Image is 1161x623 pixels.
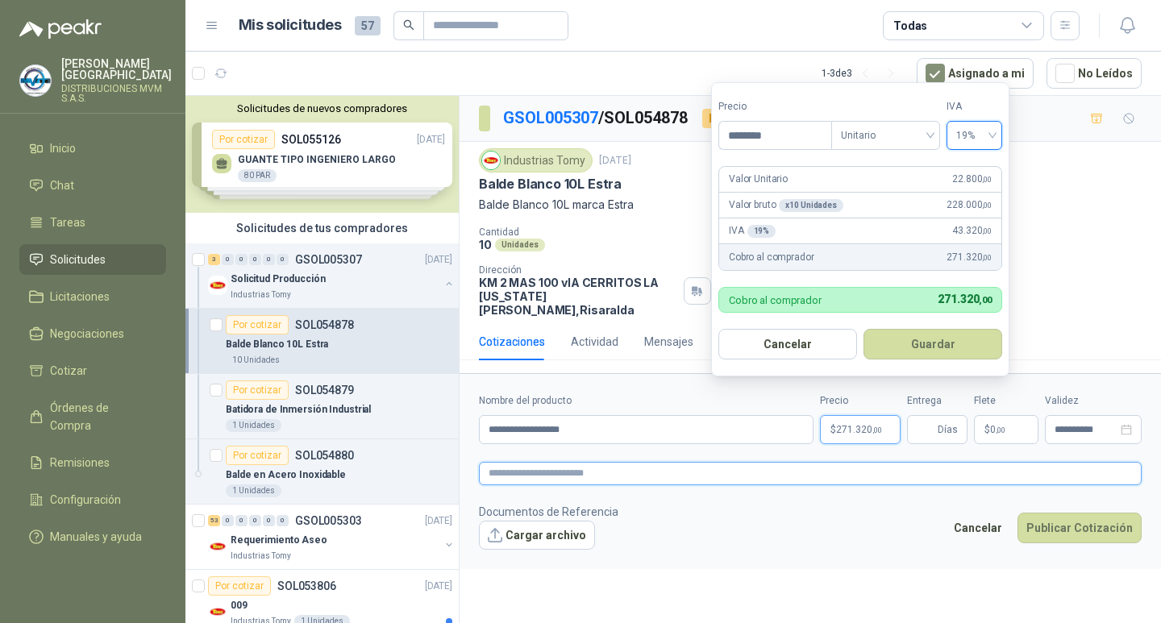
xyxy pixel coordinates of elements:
button: Cargar archivo [479,521,595,550]
div: x 10 Unidades [779,199,843,212]
a: Por cotizarSOL054878Balde Blanco 10L Estra10 Unidades [185,309,459,374]
p: Balde Blanco 10L marca Estra [479,196,1142,214]
div: 0 [222,254,234,265]
a: 3 0 0 0 0 0 GSOL005307[DATE] Company LogoSolicitud ProducciónIndustrias Tomy [208,250,456,301]
p: $271.320,00 [820,415,901,444]
div: Unidades [495,239,545,251]
p: Valor Unitario [729,172,788,187]
div: Todas [893,17,927,35]
button: Guardar [863,329,1002,359]
p: Industrias Tomy [231,289,291,301]
a: Solicitudes [19,244,166,275]
span: Licitaciones [50,288,110,305]
div: Mensajes [644,333,693,351]
span: Cotizar [50,362,87,380]
p: SOL053806 [277,580,336,592]
p: SOL054879 [295,384,354,396]
span: Chat [50,177,74,194]
div: Por cotizar [226,315,289,334]
span: 19% [956,123,992,147]
div: Cotizaciones [479,333,545,351]
p: Balde Blanco 10L Estra [226,337,328,352]
span: ,00 [982,201,992,210]
div: Por cotizar [702,109,776,128]
span: 271.320 [938,293,992,305]
span: ,00 [872,426,882,434]
span: Configuración [50,491,121,509]
span: Solicitudes [50,251,106,268]
label: Precio [820,393,901,409]
span: 271.320 [836,425,882,434]
div: 0 [235,515,248,526]
p: Balde Blanco 10L Estra [479,176,622,193]
a: Órdenes de Compra [19,392,166,441]
div: Por cotizar [226,446,289,465]
p: [DATE] [599,153,631,168]
a: Configuración [19,484,166,515]
a: Remisiones [19,447,166,478]
button: Cancelar [945,513,1011,543]
p: IVA [729,223,776,239]
label: Nombre del producto [479,393,814,409]
p: Cantidad [479,226,711,238]
span: ,00 [982,226,992,235]
div: 53 [208,515,220,526]
p: Valor bruto [729,197,843,213]
label: Entrega [907,393,967,409]
div: Por cotizar [226,380,289,400]
button: Solicitudes de nuevos compradores [192,102,452,114]
p: Balde en Acero Inoxidable [226,467,346,483]
p: SOL054880 [295,450,354,461]
span: Tareas [50,214,85,231]
img: Company Logo [20,65,51,96]
button: Publicar Cotización [1017,513,1142,543]
img: Company Logo [208,602,227,621]
label: Validez [1045,393,1142,409]
p: 10 [479,238,492,251]
h1: Mis solicitudes [239,14,342,37]
div: 0 [249,515,261,526]
img: Company Logo [208,276,227,295]
a: Tareas [19,207,166,238]
p: GSOL005303 [295,515,362,526]
p: [DATE] [425,513,452,529]
div: 0 [263,515,275,526]
span: Remisiones [50,454,110,471]
label: Flete [974,393,1038,409]
p: Requerimiento Aseo [231,533,327,548]
span: Días [938,416,958,443]
p: Industrias Tomy [231,550,291,563]
img: Company Logo [482,152,500,169]
p: Batidora de Inmersión Industrial [226,402,371,417]
a: Inicio [19,133,166,164]
span: search [403,19,414,31]
span: Negociaciones [50,325,124,343]
p: 009 [231,598,248,613]
p: / SOL054878 [503,106,689,131]
div: 1 - 3 de 3 [822,60,904,86]
span: 228.000 [947,197,992,213]
span: 271.320 [947,250,992,265]
span: Unitario [841,123,930,147]
span: 22.800 [952,172,992,187]
p: [PERSON_NAME] [GEOGRAPHIC_DATA] [61,58,172,81]
span: Manuales y ayuda [50,528,142,546]
img: Logo peakr [19,19,102,39]
div: 0 [235,254,248,265]
button: Asignado a mi [917,58,1034,89]
span: 43.320 [952,223,992,239]
div: 3 [208,254,220,265]
button: Cancelar [718,329,857,359]
label: Precio [718,99,831,114]
div: Solicitudes de nuevos compradoresPor cotizarSOL055126[DATE] GUANTE TIPO INGENIERO LARGO80 PARPor ... [185,96,459,213]
button: No Leídos [1047,58,1142,89]
span: 0 [990,425,1005,434]
div: 0 [263,254,275,265]
p: GSOL005307 [295,254,362,265]
span: ,00 [982,175,992,184]
div: 0 [277,515,289,526]
p: Dirección [479,264,677,276]
a: Negociaciones [19,318,166,349]
div: 0 [249,254,261,265]
span: 57 [355,16,381,35]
